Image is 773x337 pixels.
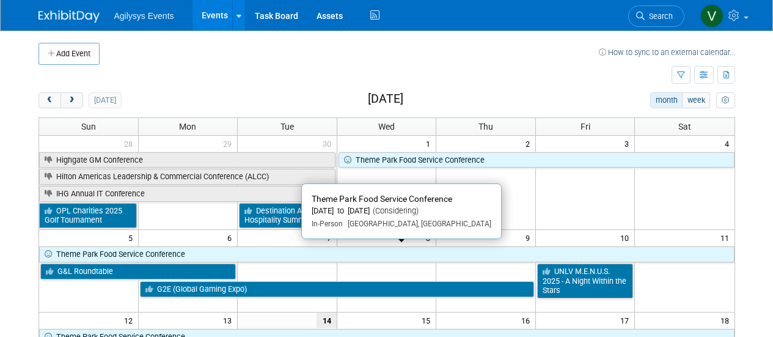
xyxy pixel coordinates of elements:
[425,136,436,151] span: 1
[39,246,735,262] a: Theme Park Food Service Conference
[39,169,335,185] a: Hilton Americas Leadership & Commercial Conference (ALCC)
[123,313,138,328] span: 12
[700,4,724,28] img: Vaitiare Munoz
[38,10,100,23] img: ExhibitDay
[719,313,735,328] span: 18
[60,92,83,108] button: next
[650,92,683,108] button: month
[38,92,61,108] button: prev
[368,92,403,106] h2: [DATE]
[81,122,96,131] span: Sun
[623,136,634,151] span: 3
[317,313,337,328] span: 14
[537,264,634,298] a: UNLV M.E.N.U.S. 2025 - A Night Within the Stars
[140,281,534,297] a: G2E (Global Gaming Expo)
[339,152,735,168] a: Theme Park Food Service Conference
[628,6,684,27] a: Search
[312,206,491,217] div: [DATE] to [DATE]
[321,136,337,151] span: 30
[716,92,735,108] button: myCustomButton
[524,136,535,151] span: 2
[619,313,634,328] span: 17
[420,313,436,328] span: 15
[89,92,121,108] button: [DATE]
[38,43,100,65] button: Add Event
[520,313,535,328] span: 16
[239,203,335,228] a: Destination AI Hospitality Summit
[39,203,137,228] a: OPL Charities 2025 Golf Tournament
[722,97,730,105] i: Personalize Calendar
[478,122,493,131] span: Thu
[39,152,335,168] a: Highgate GM Conference
[343,220,491,228] span: [GEOGRAPHIC_DATA], [GEOGRAPHIC_DATA]
[222,136,237,151] span: 29
[127,230,138,245] span: 5
[222,313,237,328] span: 13
[40,264,236,280] a: G&L Roundtable
[719,230,735,245] span: 11
[123,136,138,151] span: 28
[581,122,590,131] span: Fri
[312,194,452,204] span: Theme Park Food Service Conference
[619,230,634,245] span: 10
[678,122,691,131] span: Sat
[378,122,395,131] span: Wed
[599,48,735,57] a: How to sync to an external calendar...
[370,206,419,215] span: (Considering)
[682,92,710,108] button: week
[312,220,343,228] span: In-Person
[724,136,735,151] span: 4
[179,122,196,131] span: Mon
[645,12,673,21] span: Search
[226,230,237,245] span: 6
[524,230,535,245] span: 9
[39,186,335,202] a: IHG Annual IT Conference
[280,122,294,131] span: Tue
[114,11,174,21] span: Agilysys Events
